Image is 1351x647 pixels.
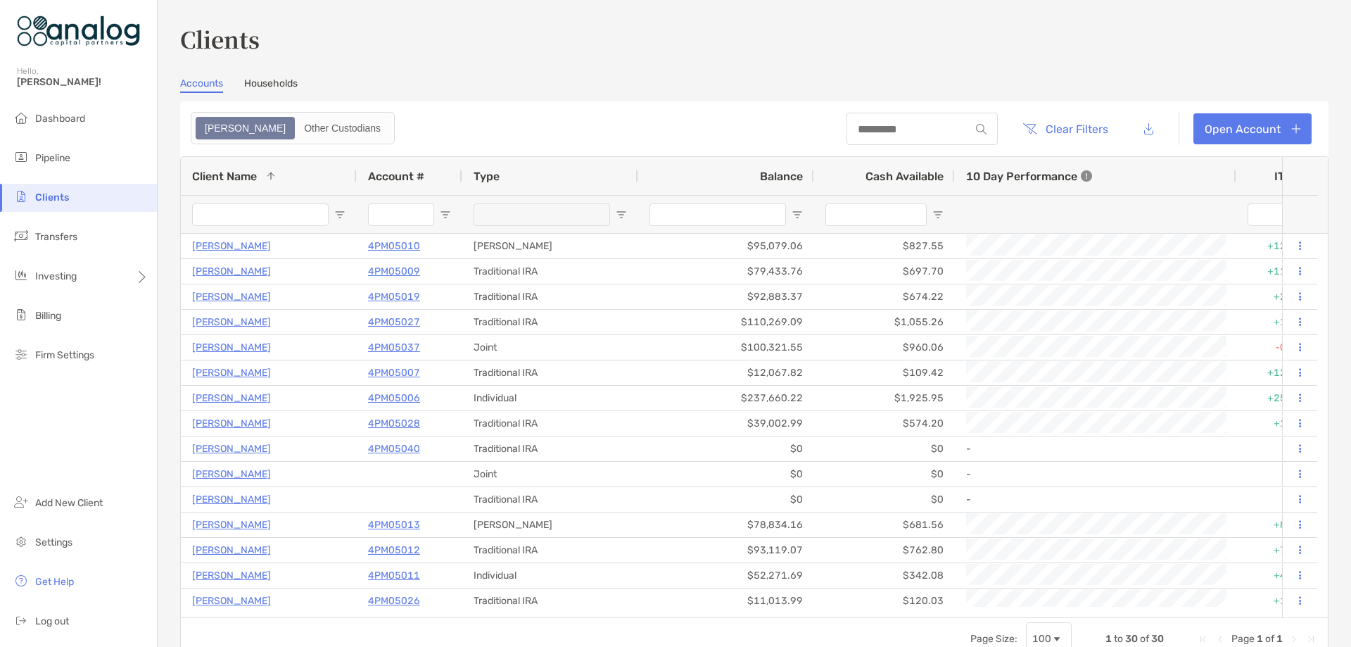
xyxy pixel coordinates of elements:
div: +1.52% [1236,589,1321,613]
div: $697.70 [814,259,955,284]
div: Traditional IRA [462,259,638,284]
span: Clients [35,191,69,203]
img: transfers icon [13,227,30,244]
a: [PERSON_NAME] [192,237,271,255]
div: - [966,488,1225,511]
div: Individual [462,563,638,588]
span: [PERSON_NAME]! [17,76,148,88]
div: Zoe [197,118,293,138]
a: Open Account [1193,113,1312,144]
div: -0.13% [1236,335,1321,360]
div: Joint [462,335,638,360]
a: 4PM05012 [368,541,420,559]
div: 10 Day Performance [966,157,1092,195]
div: - [966,437,1225,460]
span: Pipeline [35,152,70,164]
img: settings icon [13,533,30,550]
div: +1.25% [1236,310,1321,334]
input: Account # Filter Input [368,203,434,226]
button: Open Filter Menu [932,209,944,220]
a: 4PM05040 [368,440,420,458]
div: $120.03 [814,589,955,613]
span: Billing [35,310,61,322]
a: 4PM05027 [368,313,420,331]
div: Other Custodians [296,118,388,138]
img: pipeline icon [13,149,30,165]
div: 0% [1236,436,1321,461]
a: [PERSON_NAME] [192,313,271,331]
a: [PERSON_NAME] [192,339,271,356]
span: Add New Client [35,497,103,509]
a: [PERSON_NAME] [192,263,271,280]
a: 4PM05010 [368,237,420,255]
p: [PERSON_NAME] [192,592,271,610]
a: 4PM05037 [368,339,420,356]
div: $93,119.07 [638,538,814,563]
div: $960.06 [814,335,955,360]
a: 4PM05026 [368,592,420,610]
div: $92,883.37 [638,284,814,309]
div: $0 [638,462,814,486]
button: Open Filter Menu [440,209,451,220]
div: Traditional IRA [462,310,638,334]
a: [PERSON_NAME] [192,541,271,559]
div: Traditional IRA [462,284,638,309]
a: [PERSON_NAME] [192,465,271,483]
img: Zoe Logo [17,6,140,56]
span: Client Name [192,170,257,183]
span: 30 [1151,633,1164,645]
div: $11,013.99 [638,589,814,613]
span: 1 [1276,633,1283,645]
div: $681.56 [814,513,955,537]
img: clients icon [13,188,30,205]
a: [PERSON_NAME] [192,415,271,432]
div: $0 [814,487,955,512]
div: $110,269.09 [638,310,814,334]
span: 1 [1257,633,1263,645]
span: Log out [35,615,69,627]
button: Open Filter Menu [792,209,803,220]
div: [PERSON_NAME] [462,234,638,258]
a: 4PM05028 [368,415,420,432]
span: Get Help [35,576,74,588]
span: Account # [368,170,424,183]
div: segmented control [191,112,395,144]
div: $100,321.55 [638,335,814,360]
a: 4PM05009 [368,263,420,280]
div: Traditional IRA [462,360,638,385]
div: +7.87% [1236,538,1321,563]
button: Open Filter Menu [334,209,345,220]
div: $109.42 [814,360,955,385]
div: Traditional IRA [462,589,638,613]
div: [PERSON_NAME] [462,513,638,537]
div: Next Page [1288,634,1300,645]
div: - [966,463,1225,486]
div: ITD [1274,170,1309,183]
span: of [1140,633,1149,645]
div: $827.55 [814,234,955,258]
img: billing icon [13,306,30,323]
a: 4PM05019 [368,288,420,306]
div: $762.80 [814,538,955,563]
div: Traditional IRA [462,436,638,461]
input: Client Name Filter Input [192,203,329,226]
a: 4PM05013 [368,516,420,534]
div: 100 [1032,633,1051,645]
a: Accounts [180,77,223,93]
a: 4PM05011 [368,567,420,584]
button: Open Filter Menu [616,209,627,220]
div: +4.13% [1236,563,1321,588]
a: 4PM05007 [368,364,420,382]
div: $79,433.76 [638,259,814,284]
input: Cash Available Filter Input [825,203,927,226]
